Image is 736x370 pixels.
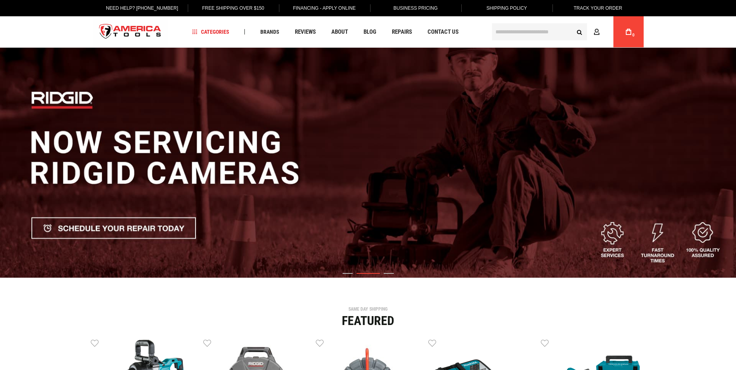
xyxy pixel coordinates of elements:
span: Brands [260,29,279,35]
span: Categories [192,29,229,35]
span: Contact Us [428,29,459,35]
a: Contact Us [424,27,462,37]
a: 0 [621,16,636,47]
span: Repairs [392,29,412,35]
a: Categories [189,27,233,37]
span: Shipping Policy [487,5,527,11]
span: About [331,29,348,35]
button: Search [572,24,587,39]
div: Featured [91,315,646,327]
a: About [328,27,352,37]
span: 0 [632,33,635,37]
a: Brands [257,27,283,37]
span: Reviews [295,29,316,35]
img: America Tools [93,17,168,47]
div: SAME DAY SHIPPING [91,307,646,311]
a: Reviews [291,27,319,37]
span: Blog [364,29,376,35]
a: store logo [93,17,168,47]
a: Blog [360,27,380,37]
a: Repairs [388,27,416,37]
